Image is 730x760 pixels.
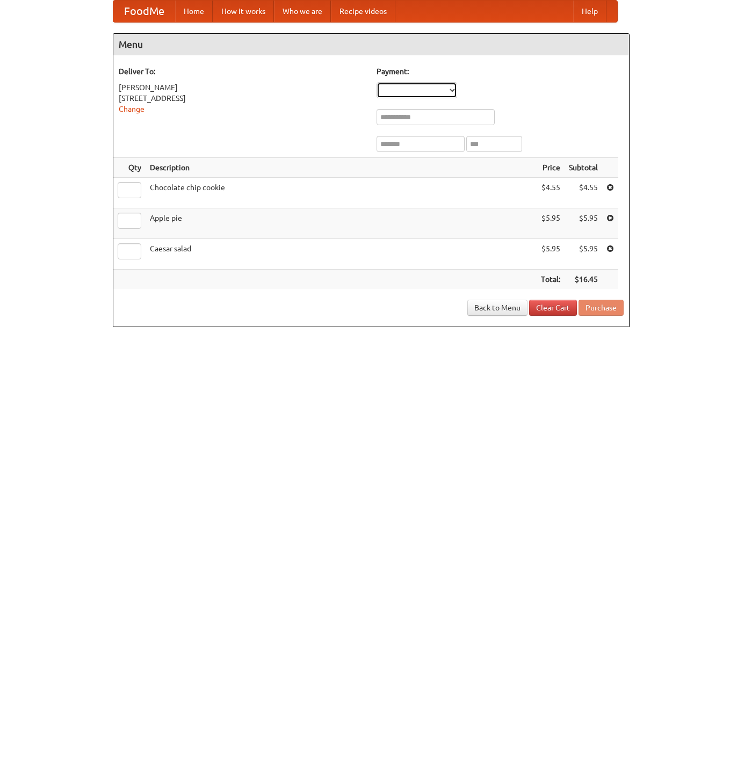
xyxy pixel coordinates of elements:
a: FoodMe [113,1,175,22]
a: Who we are [274,1,331,22]
th: Subtotal [565,158,602,178]
td: $5.95 [565,239,602,270]
td: $5.95 [565,208,602,239]
th: Qty [113,158,146,178]
button: Purchase [579,300,624,316]
td: $5.95 [537,208,565,239]
td: $5.95 [537,239,565,270]
a: How it works [213,1,274,22]
h4: Menu [113,34,629,55]
a: Back to Menu [467,300,527,316]
td: Caesar salad [146,239,537,270]
a: Home [175,1,213,22]
a: Change [119,105,144,113]
td: Apple pie [146,208,537,239]
a: Help [573,1,606,22]
td: Chocolate chip cookie [146,178,537,208]
td: $4.55 [537,178,565,208]
a: Clear Cart [529,300,577,316]
th: Total: [537,270,565,289]
td: $4.55 [565,178,602,208]
h5: Payment: [377,66,624,77]
th: Price [537,158,565,178]
th: $16.45 [565,270,602,289]
div: [STREET_ADDRESS] [119,93,366,104]
a: Recipe videos [331,1,395,22]
div: [PERSON_NAME] [119,82,366,93]
h5: Deliver To: [119,66,366,77]
th: Description [146,158,537,178]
